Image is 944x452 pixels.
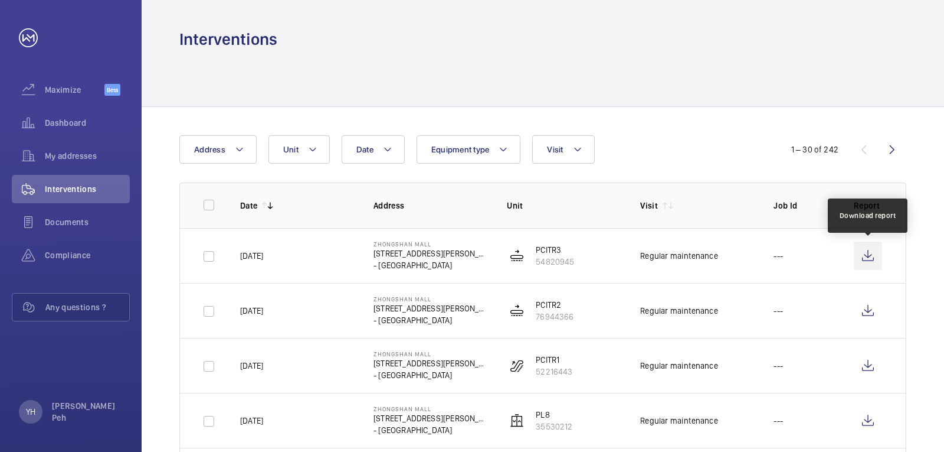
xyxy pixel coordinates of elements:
[510,359,524,373] img: escalator.svg
[342,135,405,164] button: Date
[640,415,717,427] div: Regular maintenance
[373,303,488,314] p: [STREET_ADDRESS][PERSON_NAME]
[373,412,488,424] p: [STREET_ADDRESS][PERSON_NAME]
[240,360,263,372] p: [DATE]
[536,409,572,421] p: PL8
[840,210,896,221] div: Download report
[45,150,130,162] span: My addresses
[240,415,263,427] p: [DATE]
[773,305,783,317] p: ---
[52,400,123,424] p: [PERSON_NAME] Peh
[547,145,563,154] span: Visit
[773,200,835,212] p: Job Id
[373,240,488,248] p: Zhongshan Mall
[510,414,524,428] img: elevator.svg
[179,28,277,50] h1: Interventions
[45,249,130,261] span: Compliance
[240,250,263,262] p: [DATE]
[536,311,573,323] p: 76944366
[268,135,330,164] button: Unit
[536,244,574,256] p: PCITR3
[373,200,488,212] p: Address
[417,135,521,164] button: Equipment type
[373,405,488,412] p: Zhongshan Mall
[240,305,263,317] p: [DATE]
[431,145,490,154] span: Equipment type
[510,304,524,318] img: moving_walk.svg
[640,360,717,372] div: Regular maintenance
[373,350,488,357] p: Zhongshan Mall
[373,357,488,369] p: [STREET_ADDRESS][PERSON_NAME]
[640,305,717,317] div: Regular maintenance
[510,249,524,263] img: moving_walk.svg
[45,117,130,129] span: Dashboard
[26,406,35,418] p: YH
[104,84,120,96] span: Beta
[536,354,572,366] p: PCITR1
[536,299,573,311] p: PCITR2
[373,259,488,271] p: - [GEOGRAPHIC_DATA]
[373,369,488,381] p: - [GEOGRAPHIC_DATA]
[373,295,488,303] p: Zhongshan Mall
[536,256,574,268] p: 54820945
[45,216,130,228] span: Documents
[45,84,104,96] span: Maximize
[536,421,572,433] p: 35530212
[773,250,783,262] p: ---
[373,248,488,259] p: [STREET_ADDRESS][PERSON_NAME]
[45,183,130,195] span: Interventions
[373,424,488,436] p: - [GEOGRAPHIC_DATA]
[773,360,783,372] p: ---
[356,145,373,154] span: Date
[240,200,257,212] p: Date
[791,144,838,155] div: 1 – 30 of 242
[536,366,572,378] p: 52216443
[179,135,257,164] button: Address
[373,314,488,326] p: - [GEOGRAPHIC_DATA]
[640,200,658,212] p: Visit
[283,145,299,154] span: Unit
[507,200,621,212] p: Unit
[45,301,129,313] span: Any questions ?
[532,135,594,164] button: Visit
[640,250,717,262] div: Regular maintenance
[773,415,783,427] p: ---
[194,145,225,154] span: Address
